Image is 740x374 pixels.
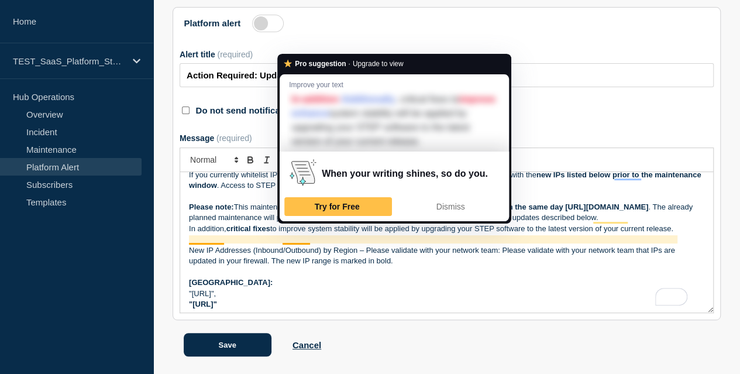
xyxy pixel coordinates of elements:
[189,278,273,287] strong: [GEOGRAPHIC_DATA]:
[189,202,704,224] p: This maintenance is . The already planned maintenance will proceed as scheduled; this notice appl...
[180,133,714,143] div: Message
[180,63,714,87] input: Alert title
[180,50,714,59] div: Alert title
[189,245,704,267] p: New IP Addresses (Inbound/Outbound) by Region – Please validate with your network team: Please va...
[185,153,242,167] span: Font size
[275,153,291,167] button: Toggle strikethrough text
[13,56,125,66] p: TEST_SaaS_Platform_Status
[226,224,270,233] strong: critical fixes
[196,105,359,115] label: Do not send notification to subscribers
[189,300,217,308] strong: "[URL]"
[217,50,253,59] span: (required)
[189,203,234,211] strong: Please note:
[189,170,704,191] p: If you currently whitelist IP addresses for these services, please ensure your firewall is update...
[189,224,704,234] p: In addition, to improve system stability will be applied by upgrading your STEP software to the l...
[216,133,252,143] span: (required)
[292,340,321,350] a: Cancel
[182,107,190,114] input: Do not send notification to subscribers
[184,333,271,356] button: Save
[180,172,713,313] div: To enrich screen reader interactions, please activate Accessibility in Grammarly extension settings
[189,289,704,299] p: "[URL]",
[184,18,241,28] label: Platform alert
[242,153,259,167] button: Toggle bold text
[259,153,275,167] button: Toggle italic text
